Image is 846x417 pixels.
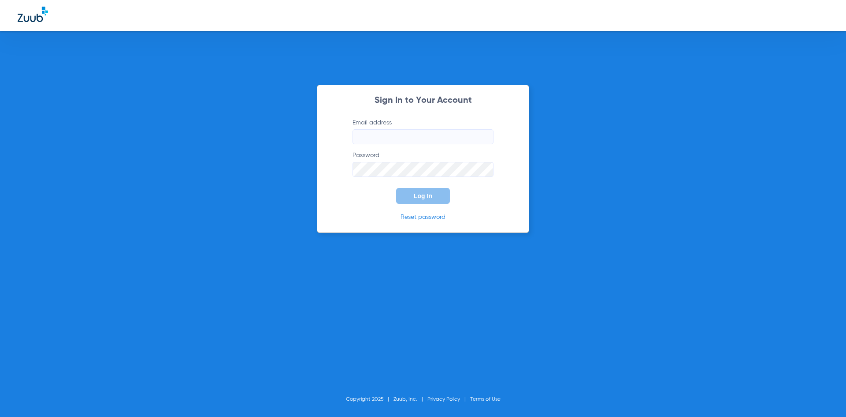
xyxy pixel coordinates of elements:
[352,151,493,177] label: Password
[396,188,450,204] button: Log In
[427,397,460,402] a: Privacy Policy
[352,118,493,144] label: Email address
[339,96,507,105] h2: Sign In to Your Account
[393,395,427,404] li: Zuub, Inc.
[352,129,493,144] input: Email address
[18,7,48,22] img: Zuub Logo
[352,162,493,177] input: Password
[470,397,501,402] a: Terms of Use
[401,214,445,220] a: Reset password
[346,395,393,404] li: Copyright 2025
[414,192,432,199] span: Log In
